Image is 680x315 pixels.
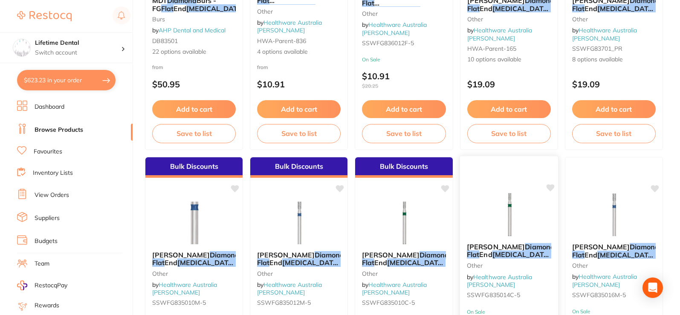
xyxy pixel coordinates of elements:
[492,4,551,13] em: [MEDICAL_DATA]
[35,260,49,268] a: Team
[362,71,446,89] p: $10.91
[35,49,121,57] p: Switch account
[572,243,656,259] b: SS White Diamond Flat End Fissure Cylinder 835 (108) FG 5/Pack - 016 Medium
[479,250,492,259] span: End
[362,281,427,296] a: Healthware Australia [PERSON_NAME]
[152,48,236,56] span: 22 options available
[186,4,245,13] em: [MEDICAL_DATA]
[362,39,414,47] span: SSWFG836012F-5
[161,4,174,13] em: Flat
[35,214,60,223] a: Suppliers
[362,124,446,143] button: Save to list
[35,281,67,290] span: RestocqPay
[145,157,243,178] div: Bulk Discounts
[257,299,311,306] span: SSWFG835012M-5
[597,4,656,13] em: [MEDICAL_DATA]
[362,21,427,36] a: Healthware Australia [PERSON_NAME]
[210,251,239,259] em: Diamond
[13,39,30,56] img: Lifetime Dental
[572,16,656,23] small: other
[572,291,626,299] span: SSWFG835016M-5
[572,55,656,64] span: 8 options available
[362,57,446,63] small: On Sale
[152,251,236,267] b: SS White Diamond Flat End Fissure Cylinder 835 (108) FG 5/Pack - 010 Medium
[467,45,516,52] span: HWA-parent-165
[572,273,637,288] a: Healthware Australia [PERSON_NAME]
[362,6,420,15] em: [MEDICAL_DATA]
[585,4,597,13] span: End
[467,26,532,42] span: by
[572,79,656,89] p: $19.09
[480,4,492,13] span: End
[257,48,341,56] span: 4 options available
[257,64,268,70] span: from
[572,251,585,259] em: Flat
[355,157,452,178] div: Bulk Discounts
[17,11,72,21] img: Restocq Logo
[250,157,347,178] div: Bulk Discounts
[177,258,236,267] em: [MEDICAL_DATA]
[467,79,551,89] p: $19.09
[165,258,177,267] span: End
[467,4,480,13] em: Flat
[362,251,446,267] b: SS White Diamond Flat End Fissure Cylinder 835 (108) FG 5/Pack - 010 Coarse
[152,281,217,296] a: Healthware Australia [PERSON_NAME]
[33,169,73,177] a: Inventory Lists
[572,262,656,269] small: other
[597,251,656,259] em: [MEDICAL_DATA]
[152,100,236,118] button: Add to cart
[467,100,551,118] button: Add to cart
[362,83,446,89] span: $20.25
[35,237,58,246] a: Budgets
[362,10,446,17] small: other
[257,124,341,143] button: Save to list
[35,126,83,134] a: Browse Products
[467,243,525,251] span: [PERSON_NAME]
[152,299,206,306] span: SSWFG835010M-5
[572,124,656,143] button: Save to list
[492,250,551,259] em: [MEDICAL_DATA]
[572,26,637,42] span: by
[166,202,222,244] img: SS White Diamond Flat End Fissure Cylinder 835 (108) FG 5/Pack - 010 Medium
[257,79,341,89] p: $10.91
[152,64,163,70] span: from
[572,45,622,52] span: SSWFG83701_PR
[152,16,236,23] small: burs
[152,124,236,143] button: Save to list
[152,281,217,296] span: by
[35,301,59,310] a: Rewards
[257,270,341,277] small: other
[362,258,374,267] em: Flat
[257,281,322,296] a: Healthware Australia [PERSON_NAME]
[257,37,306,45] span: HWA-parent-836
[467,309,551,315] small: On Sale
[376,202,431,244] img: SS White Diamond Flat End Fissure Cylinder 835 (108) FG 5/Pack - 010 Coarse
[467,291,520,299] span: SSWFG835014C-5
[17,6,72,26] a: Restocq Logo
[362,100,446,118] button: Add to cart
[467,4,578,20] span: Cylinder 835 (108) FG 5/Pack
[257,281,322,296] span: by
[467,250,479,259] em: Flat
[34,147,62,156] a: Favourites
[35,191,69,199] a: View Orders
[257,251,341,267] b: SS White Diamond Flat End Fissure Cylinder 835 (108) FG 5/Pack - 012 Medium
[362,299,415,306] span: SSWFG835010C-5
[387,258,446,267] em: [MEDICAL_DATA]
[35,103,64,111] a: Dashboard
[467,273,532,289] span: by
[174,4,186,13] span: End
[420,251,449,259] em: Diamond
[362,281,427,296] span: by
[467,124,551,143] button: Save to list
[152,26,226,34] span: by
[152,270,236,277] small: other
[572,26,637,42] a: Healthware Australia [PERSON_NAME]
[271,202,327,244] img: SS White Diamond Flat End Fissure Cylinder 835 (108) FG 5/Pack - 012 Medium
[467,243,551,259] b: SS White Diamond Flat End Fissure Cylinder 835 (108) FG 5/Pack - 014 Coarse
[152,251,210,259] span: [PERSON_NAME]
[374,258,387,267] span: End
[467,273,532,289] a: Healthware Australia [PERSON_NAME]
[159,26,226,34] a: AHP Dental and Medical
[257,8,341,15] small: other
